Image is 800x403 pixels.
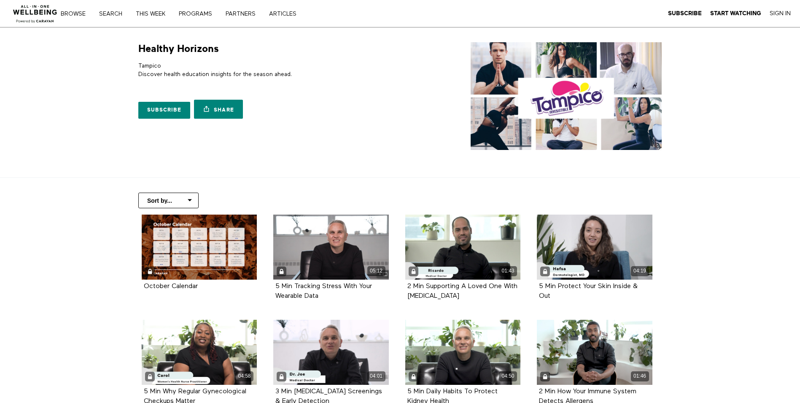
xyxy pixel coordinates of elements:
[266,11,305,17] a: ARTICLES
[138,62,397,79] p: Tampico Discover health education insights for the season ahead.
[405,215,521,280] a: 2 Min Supporting A Loved One With Type 2 Diabetes 01:43
[273,215,389,280] a: 5 Min Tracking Stress With Your Wearable Data 05:12
[133,11,174,17] a: THIS WEEK
[537,320,652,385] a: 2 Min How Your Immune System Detects Allergens 01:46
[142,320,257,385] a: 5 Min Why Regular Gynecological Checkups Matter 04:58
[631,371,649,381] div: 01:46
[176,11,221,17] a: PROGRAMS
[138,102,190,119] a: Subscribe
[668,10,702,16] strong: Subscribe
[499,266,517,276] div: 01:43
[138,42,219,55] h1: Healthy Horizons
[407,283,517,300] strong: 2 Min Supporting A Loved One With Type 2 Diabetes
[631,266,649,276] div: 04:19
[471,42,662,150] img: Healthy Horizons
[96,11,131,17] a: Search
[499,371,517,381] div: 04:50
[710,10,761,16] strong: Start Watching
[275,283,372,299] a: 5 Min Tracking Stress With Your Wearable Data
[537,215,652,280] a: 5 Min Protect Your Skin Inside & Out 04:19
[367,266,385,276] div: 05:12
[407,283,517,299] a: 2 Min Supporting A Loved One With [MEDICAL_DATA]
[142,215,257,280] a: October Calendar
[710,10,761,17] a: Start Watching
[235,371,253,381] div: 04:58
[405,320,521,385] a: 5 Min Daily Habits To Protect Kidney Health 04:50
[668,10,702,17] a: Subscribe
[58,11,94,17] a: Browse
[539,283,638,299] a: 5 Min Protect Your Skin Inside & Out
[367,371,385,381] div: 04:01
[770,10,791,17] a: Sign In
[223,11,264,17] a: PARTNERS
[273,320,389,385] a: 3 Min Cancer Screenings & Early Detection 04:01
[144,283,198,289] a: October Calendar
[67,9,314,18] nav: Primary
[194,100,243,119] a: Share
